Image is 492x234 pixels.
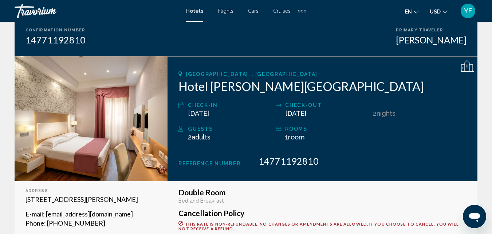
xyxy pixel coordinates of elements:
[463,205,486,228] iframe: Button to launch messaging window
[44,219,105,227] span: : [PHONE_NUMBER]
[43,210,133,218] span: : [EMAIL_ADDRESS][DOMAIN_NAME]
[178,79,467,93] h2: Hotel [PERSON_NAME][GEOGRAPHIC_DATA]
[25,34,86,45] div: 14771192810
[285,124,369,133] div: rooms
[178,198,224,204] span: Bed and Breakfast
[248,8,259,14] a: Cars
[25,210,43,218] span: E-mail
[298,5,306,17] button: Extra navigation items
[285,110,306,117] span: [DATE]
[288,133,305,141] span: Room
[192,133,210,141] span: Adults
[430,9,441,15] span: USD
[273,8,291,14] a: Cruises
[396,28,467,32] div: Primary Traveler
[25,28,86,32] div: Confirmation Number
[377,110,395,117] span: Nights
[464,7,472,15] span: YF
[285,133,305,141] span: 1
[405,6,419,17] button: Change language
[188,124,272,133] div: Guests
[25,188,157,193] div: Address
[218,8,233,14] a: Flights
[178,188,467,196] h3: Double Room
[405,9,412,15] span: en
[25,219,44,227] span: Phone
[285,101,369,110] div: Check-out
[373,110,377,117] span: 2
[186,8,203,14] a: Hotels
[396,34,467,45] div: [PERSON_NAME]
[186,71,318,77] span: [GEOGRAPHIC_DATA], , [GEOGRAPHIC_DATA]
[188,133,210,141] span: 2
[458,3,477,19] button: User Menu
[188,110,209,117] span: [DATE]
[25,195,157,204] p: [STREET_ADDRESS][PERSON_NAME]
[15,4,179,18] a: Travorium
[430,6,448,17] button: Change currency
[188,101,272,110] div: Check-in
[178,222,459,231] span: This rate is non-refundable. No changes or amendments are allowed. If you choose to cancel, you w...
[259,156,319,166] span: 14771192810
[178,161,240,166] span: Reference Number
[178,209,467,217] h3: Cancellation Policy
